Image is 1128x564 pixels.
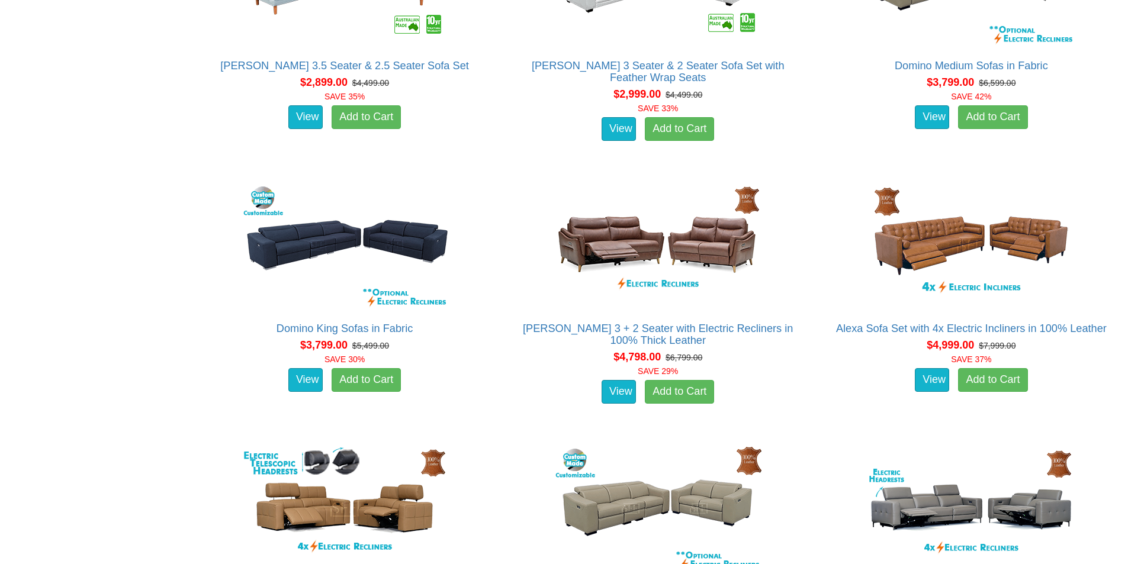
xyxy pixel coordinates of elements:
[638,104,678,113] font: SAVE 33%
[666,90,702,99] del: $4,499.00
[895,60,1048,72] a: Domino Medium Sofas in Fabric
[332,105,401,129] a: Add to Cart
[951,92,991,101] font: SAVE 42%
[958,105,1027,129] a: Add to Cart
[532,60,785,83] a: [PERSON_NAME] 3 Seater & 2 Seater Sofa Set with Feather Wrap Seats
[927,76,974,88] span: $3,799.00
[324,92,365,101] font: SAVE 35%
[666,353,702,362] del: $6,799.00
[979,341,1015,350] del: $7,999.00
[300,76,348,88] span: $2,899.00
[958,368,1027,392] a: Add to Cart
[613,88,661,100] span: $2,999.00
[352,78,389,88] del: $4,499.00
[638,366,678,376] font: SAVE 29%
[300,339,348,351] span: $3,799.00
[979,78,1015,88] del: $6,599.00
[836,323,1107,334] a: Alexa Sofa Set with 4x Electric Incliners in 100% Leather
[865,181,1078,311] img: Alexa Sofa Set with 4x Electric Incliners in 100% Leather
[332,368,401,392] a: Add to Cart
[645,117,714,141] a: Add to Cart
[352,341,389,350] del: $5,499.00
[324,354,365,364] font: SAVE 30%
[551,181,764,311] img: Leon 3 + 2 Seater with Electric Recliners in 100% Thick Leather
[915,368,949,392] a: View
[915,105,949,129] a: View
[523,323,793,346] a: [PERSON_NAME] 3 + 2 Seater with Electric Recliners in 100% Thick Leather
[220,60,469,72] a: [PERSON_NAME] 3.5 Seater & 2.5 Seater Sofa Set
[927,339,974,351] span: $4,999.00
[602,117,636,141] a: View
[951,354,991,364] font: SAVE 37%
[645,380,714,404] a: Add to Cart
[613,351,661,363] span: $4,798.00
[238,181,451,311] img: Domino King Sofas in Fabric
[288,105,323,129] a: View
[288,368,323,392] a: View
[602,380,636,404] a: View
[277,323,413,334] a: Domino King Sofas in Fabric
